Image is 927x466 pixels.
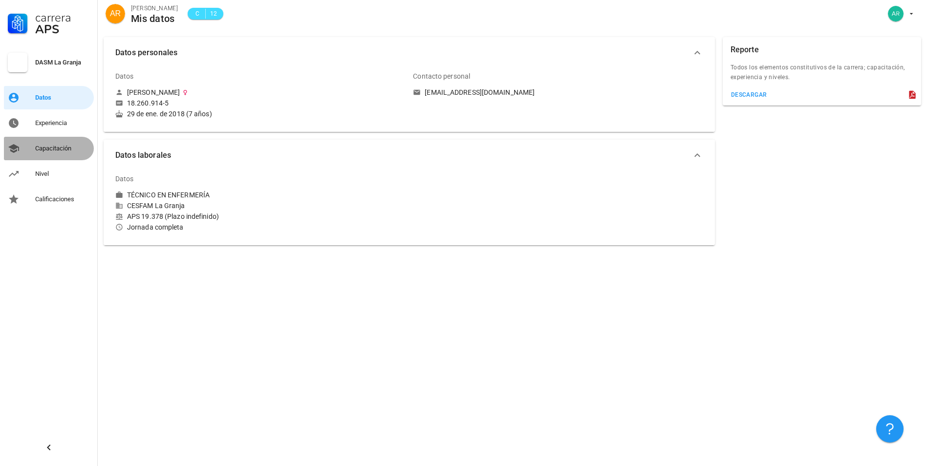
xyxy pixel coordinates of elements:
[731,91,767,98] div: descargar
[104,140,715,171] button: Datos laborales
[115,148,691,162] span: Datos laborales
[888,6,904,21] div: avatar
[731,37,759,63] div: Reporte
[194,9,201,19] span: C
[4,86,94,109] a: Datos
[110,4,121,23] span: AR
[131,13,178,24] div: Mis datos
[127,99,169,107] div: 18.260.914-5
[115,201,405,210] div: CESFAM La Granja
[35,145,90,152] div: Capacitación
[106,4,125,23] div: avatar
[115,223,405,232] div: Jornada completa
[4,137,94,160] a: Capacitación
[127,191,210,199] div: TÉCNICO EN ENFERMERÍA
[4,162,94,186] a: Nivel
[115,46,691,60] span: Datos personales
[723,63,921,88] div: Todos los elementos constitutivos de la carrera; capacitación, experiencia y niveles.
[127,88,180,97] div: [PERSON_NAME]
[210,9,217,19] span: 12
[104,37,715,68] button: Datos personales
[35,12,90,23] div: Carrera
[413,64,470,88] div: Contacto personal
[35,59,90,66] div: DASM La Granja
[131,3,178,13] div: [PERSON_NAME]
[115,64,134,88] div: Datos
[425,88,535,97] div: [EMAIL_ADDRESS][DOMAIN_NAME]
[115,212,405,221] div: APS 19.378 (Plazo indefinido)
[35,170,90,178] div: Nivel
[4,111,94,135] a: Experiencia
[35,195,90,203] div: Calificaciones
[4,188,94,211] a: Calificaciones
[413,88,703,97] a: [EMAIL_ADDRESS][DOMAIN_NAME]
[35,119,90,127] div: Experiencia
[115,109,405,118] div: 29 de ene. de 2018 (7 años)
[35,23,90,35] div: APS
[727,88,771,102] button: descargar
[115,167,134,191] div: Datos
[35,94,90,102] div: Datos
